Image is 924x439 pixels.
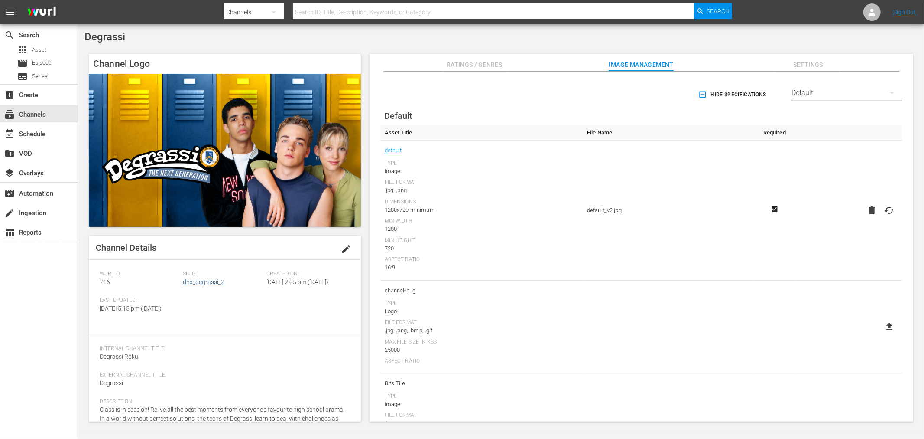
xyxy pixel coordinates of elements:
[385,326,578,335] div: .jpg, .png, .bmp, .gif
[385,237,578,244] div: Min Height
[4,227,15,238] span: Reports
[769,205,780,213] svg: Required
[385,307,578,316] div: Logo
[341,244,351,254] span: edit
[707,3,730,19] span: Search
[96,242,156,253] span: Channel Details
[385,285,578,296] span: channel-bug
[775,59,840,70] span: Settings
[385,179,578,186] div: File Format
[32,59,52,67] span: Episode
[385,400,578,409] div: Image
[4,148,15,159] span: VOD
[4,90,15,100] span: Create
[385,244,578,253] div: 720
[100,380,123,387] span: Degrassi
[100,406,344,431] span: Class is in session! Relive all the best moments from everyone’s favourite high school drama. In ...
[697,82,770,107] button: Hide Specifications
[385,393,578,400] div: Type
[183,271,263,278] span: Slug:
[694,3,732,19] button: Search
[100,345,346,352] span: Internal Channel Title:
[385,167,578,176] div: Image
[183,278,225,285] a: dhx_degrassi_2
[609,59,674,70] span: Image Management
[385,419,578,428] div: .jpg, .png
[385,339,578,346] div: Max File Size In Kbs
[380,125,583,141] th: Asset Title
[385,256,578,263] div: Aspect Ratio
[17,58,28,69] span: Episode
[4,129,15,139] span: Schedule
[266,278,328,285] span: [DATE] 2:05 pm ([DATE])
[100,305,162,312] span: [DATE] 5:15 pm ([DATE])
[385,218,578,225] div: Min Width
[266,271,346,278] span: Created On:
[385,225,578,233] div: 1280
[753,125,796,141] th: Required
[4,109,15,120] span: Channels
[4,30,15,40] span: Search
[17,45,28,55] span: Asset
[385,378,578,389] span: Bits Tile
[385,145,402,156] a: default
[89,54,361,74] h4: Channel Logo
[385,319,578,326] div: File Format
[385,160,578,167] div: Type
[100,297,179,304] span: Last Updated:
[385,206,578,214] div: 1280x720 minimum
[21,2,62,23] img: ans4CAIJ8jUAAAAAAAAAAAAAAAAAAAAAAAAgQb4GAAAAAAAAAAAAAAAAAAAAAAAAJMjXAAAAAAAAAAAAAAAAAAAAAAAAgAT5G...
[32,46,46,54] span: Asset
[4,188,15,199] span: Automation
[385,300,578,307] div: Type
[385,199,578,206] div: Dimensions
[84,31,125,43] span: Degrassi
[4,168,15,178] span: Overlays
[700,90,766,99] span: Hide Specifications
[385,358,578,365] div: Aspect Ratio
[32,72,48,81] span: Series
[385,186,578,195] div: .jpg, .png
[893,9,916,16] a: Sign Out
[384,111,412,121] span: Default
[385,346,578,354] div: 25000
[100,278,110,285] span: 716
[385,263,578,272] div: 16:9
[583,125,753,141] th: File Name
[336,239,357,259] button: edit
[17,71,28,82] span: Series
[583,141,753,281] td: default_v2.jpg
[100,271,179,278] span: Wurl ID:
[442,59,507,70] span: Ratings / Genres
[89,74,361,227] img: Degrassi
[100,372,346,379] span: External Channel Title:
[4,208,15,218] span: Ingestion
[5,7,16,17] span: menu
[100,398,346,405] span: Description:
[385,412,578,419] div: File Format
[791,81,902,105] div: Default
[100,353,138,360] span: Degrassi Roku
